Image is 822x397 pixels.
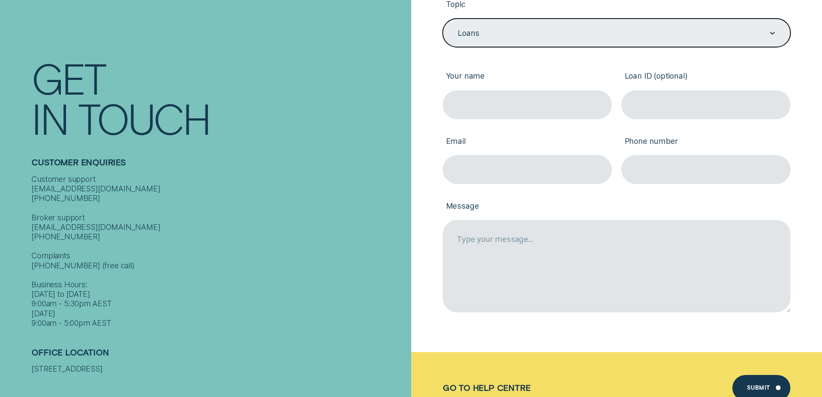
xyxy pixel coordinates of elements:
div: Touch [78,98,210,138]
label: Message [443,194,791,220]
label: Email [443,129,612,155]
div: Customer support [EMAIL_ADDRESS][DOMAIN_NAME] [PHONE_NUMBER] Broker support [EMAIL_ADDRESS][DOMAI... [31,175,406,328]
div: [STREET_ADDRESS] [31,364,406,374]
div: In [31,98,68,138]
label: Phone number [621,129,791,155]
div: Loans [458,29,479,38]
label: Your name [443,64,612,90]
h1: Get In Touch [31,57,406,138]
h2: Customer Enquiries [31,157,406,175]
a: Go to Help Centre [443,383,531,393]
div: Get [31,57,105,98]
h2: Office Location [31,347,406,365]
label: Loan ID (optional) [621,64,791,90]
